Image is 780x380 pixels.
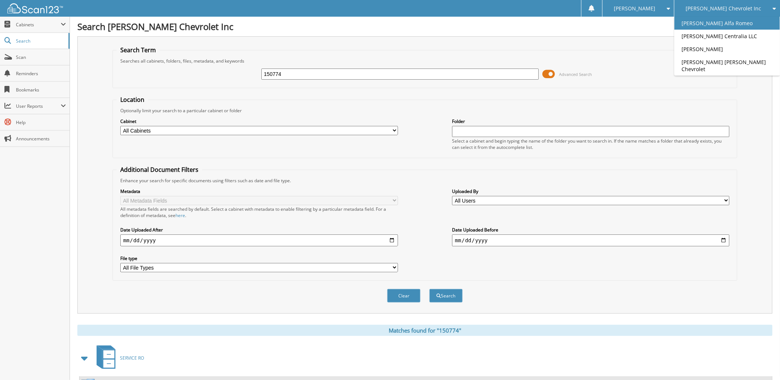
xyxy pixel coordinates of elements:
label: Folder [452,118,730,124]
legend: Location [117,96,148,104]
label: File type [120,255,398,261]
span: SERVICE RO [120,355,144,361]
div: Matches found for "150774" [77,325,773,336]
a: [PERSON_NAME] [PERSON_NAME] Chevrolet [674,56,780,76]
label: Cabinet [120,118,398,124]
div: Enhance your search for specific documents using filters such as date and file type. [117,177,733,184]
h1: Search [PERSON_NAME] Chevrolet Inc [77,20,773,33]
span: Scan [16,54,66,60]
div: Optionally limit your search to a particular cabinet or folder [117,107,733,114]
span: Reminders [16,70,66,77]
button: Search [429,289,463,303]
span: Announcements [16,136,66,142]
span: Bookmarks [16,87,66,93]
div: Select a cabinet and begin typing the name of the folder you want to search in. If the name match... [452,138,730,150]
img: scan123-logo-white.svg [7,3,63,13]
legend: Additional Document Filters [117,166,202,174]
input: end [452,234,730,246]
legend: Search Term [117,46,160,54]
label: Metadata [120,188,398,194]
a: SERVICE RO [92,343,144,373]
span: Help [16,119,66,126]
span: [PERSON_NAME] [614,6,656,11]
span: Cabinets [16,21,61,28]
label: Uploaded By [452,188,730,194]
iframe: Chat Widget [743,344,780,380]
label: Date Uploaded After [120,227,398,233]
a: [PERSON_NAME] Alfa Romeo [674,17,780,30]
button: Clear [387,289,421,303]
span: Advanced Search [559,71,592,77]
span: Search [16,38,65,44]
label: Date Uploaded Before [452,227,730,233]
div: All metadata fields are searched by default. Select a cabinet with metadata to enable filtering b... [120,206,398,219]
span: [PERSON_NAME] Chevrolet Inc [686,6,761,11]
a: here [175,212,185,219]
a: [PERSON_NAME] [674,43,780,56]
div: Searches all cabinets, folders, files, metadata, and keywords [117,58,733,64]
span: User Reports [16,103,61,109]
input: start [120,234,398,246]
a: [PERSON_NAME] Centralia LLC [674,30,780,43]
